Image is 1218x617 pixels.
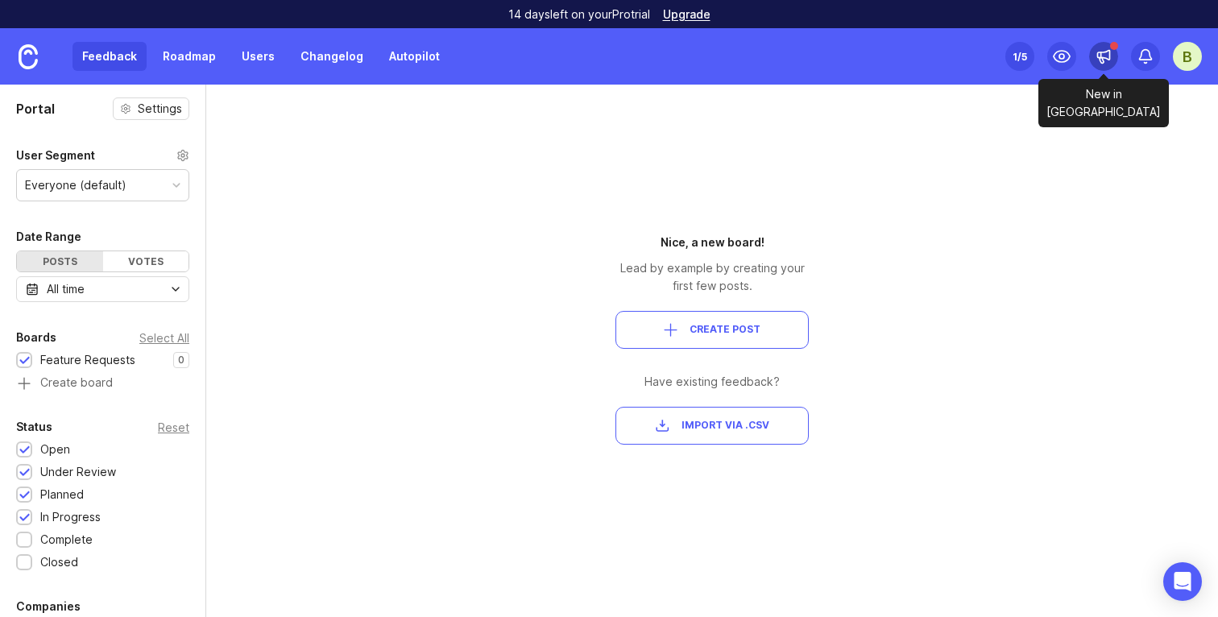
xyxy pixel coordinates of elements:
div: 1 /5 [1013,45,1027,68]
div: Votes [103,251,189,271]
div: Have existing feedback? [615,373,809,391]
button: Create Post [615,311,809,349]
a: Changelog [291,42,373,71]
div: Companies [16,597,81,616]
div: Select All [139,333,189,342]
div: Under Review [40,463,116,481]
div: All time [47,280,85,298]
img: Canny Home [19,44,38,69]
div: Reset [158,423,189,432]
div: Feature Requests [40,351,135,369]
div: Everyone (default) [25,176,126,194]
span: Create Post [690,323,760,337]
span: Settings [138,101,182,117]
div: In Progress [40,508,101,526]
div: Boards [16,328,56,347]
div: Status [16,417,52,437]
p: 14 days left on your Pro trial [508,6,650,23]
span: Import via .csv [681,419,769,433]
div: Complete [40,531,93,549]
div: Open Intercom Messenger [1163,562,1202,601]
h1: Portal [16,99,55,118]
button: Settings [113,97,189,120]
button: 1/5 [1005,42,1034,71]
div: Closed [40,553,78,571]
button: B [1173,42,1202,71]
a: Create board [16,377,189,391]
a: Users [232,42,284,71]
svg: toggle icon [163,283,188,296]
div: Open [40,441,70,458]
div: Lead by example by creating your first few posts. [615,259,809,295]
div: New in [GEOGRAPHIC_DATA] [1038,79,1169,127]
div: Nice, a new board! [615,234,809,251]
p: 0 [178,354,184,366]
div: User Segment [16,146,95,165]
div: Posts [17,251,103,271]
a: Roadmap [153,42,226,71]
a: Autopilot [379,42,449,71]
div: Planned [40,486,84,503]
div: Date Range [16,227,81,246]
a: Upgrade [663,9,710,20]
button: Import via .csv [615,407,809,445]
